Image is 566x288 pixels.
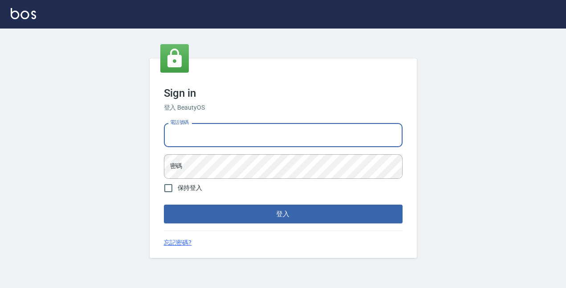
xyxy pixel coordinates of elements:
button: 登入 [164,205,403,223]
label: 電話號碼 [170,119,189,126]
img: Logo [11,8,36,19]
a: 忘記密碼? [164,238,192,247]
h6: 登入 BeautyOS [164,103,403,112]
span: 保持登入 [178,183,203,193]
h3: Sign in [164,87,403,99]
